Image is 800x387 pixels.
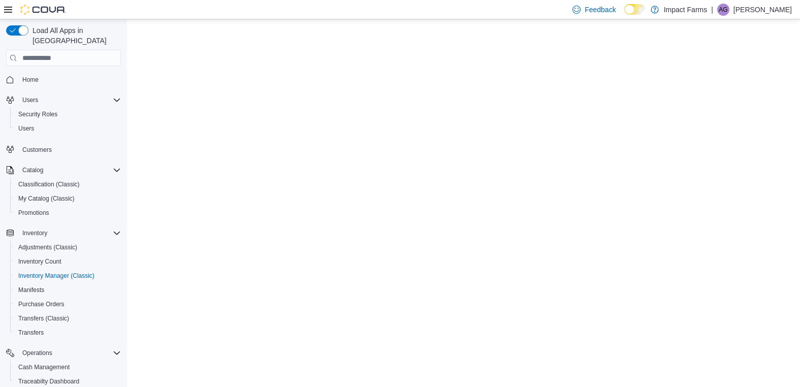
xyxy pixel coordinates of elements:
span: Security Roles [18,110,57,118]
a: Home [18,74,43,86]
a: My Catalog (Classic) [14,192,79,205]
a: Inventory Manager (Classic) [14,270,99,282]
button: Users [2,93,125,107]
span: Users [22,96,38,104]
span: Traceabilty Dashboard [18,377,79,385]
span: Home [18,73,121,86]
button: Classification (Classic) [10,177,125,191]
span: Transfers (Classic) [18,314,69,322]
a: Adjustments (Classic) [14,241,81,253]
span: Manifests [14,284,121,296]
span: Catalog [18,164,121,176]
span: Adjustments (Classic) [14,241,121,253]
button: Operations [2,346,125,360]
input: Dark Mode [624,4,646,15]
span: Promotions [14,207,121,219]
button: My Catalog (Classic) [10,191,125,206]
button: Security Roles [10,107,125,121]
a: Transfers (Classic) [14,312,73,325]
a: Inventory Count [14,255,66,268]
button: Catalog [2,163,125,177]
span: Manifests [18,286,44,294]
span: Feedback [585,5,616,15]
span: Inventory Manager (Classic) [14,270,121,282]
button: Inventory Count [10,254,125,269]
span: Purchase Orders [18,300,65,308]
span: Inventory Count [14,255,121,268]
img: Cova [20,5,66,15]
span: Inventory [18,227,121,239]
a: Purchase Orders [14,298,69,310]
a: Cash Management [14,361,74,373]
span: Transfers (Classic) [14,312,121,325]
div: Ari Greenwald [717,4,729,16]
button: Transfers (Classic) [10,311,125,326]
span: Inventory [22,229,47,237]
span: Classification (Classic) [14,178,121,190]
span: Classification (Classic) [18,180,80,188]
p: | [711,4,713,16]
a: Security Roles [14,108,61,120]
button: Inventory Manager (Classic) [10,269,125,283]
span: Customers [22,146,52,154]
span: Promotions [18,209,49,217]
span: Operations [18,347,121,359]
button: Manifests [10,283,125,297]
button: Transfers [10,326,125,340]
button: Inventory [18,227,51,239]
span: Transfers [14,327,121,339]
p: Impact Farms [664,4,708,16]
span: Users [14,122,121,135]
span: Operations [22,349,52,357]
p: [PERSON_NAME] [733,4,792,16]
button: Home [2,72,125,87]
span: Cash Management [14,361,121,373]
button: Inventory [2,226,125,240]
button: Users [18,94,42,106]
span: AG [719,4,727,16]
a: Users [14,122,38,135]
span: Inventory Manager (Classic) [18,272,94,280]
iframe: To enrich screen reader interactions, please activate Accessibility in Grammarly extension settings [127,19,800,387]
span: Adjustments (Classic) [18,243,77,251]
span: My Catalog (Classic) [18,195,75,203]
button: Users [10,121,125,136]
a: Classification (Classic) [14,178,84,190]
button: Operations [18,347,56,359]
button: Cash Management [10,360,125,374]
span: Inventory Count [18,257,61,266]
span: Load All Apps in [GEOGRAPHIC_DATA] [28,25,121,46]
span: Home [22,76,39,84]
span: Catalog [22,166,43,174]
span: Purchase Orders [14,298,121,310]
span: Transfers [18,329,44,337]
a: Customers [18,144,56,156]
a: Promotions [14,207,53,219]
button: Purchase Orders [10,297,125,311]
span: Customers [18,143,121,155]
button: Customers [2,142,125,156]
span: Users [18,124,34,133]
a: Transfers [14,327,48,339]
a: Manifests [14,284,48,296]
span: Cash Management [18,363,70,371]
span: My Catalog (Classic) [14,192,121,205]
button: Catalog [18,164,47,176]
button: Promotions [10,206,125,220]
button: Adjustments (Classic) [10,240,125,254]
span: Users [18,94,121,106]
span: Security Roles [14,108,121,120]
